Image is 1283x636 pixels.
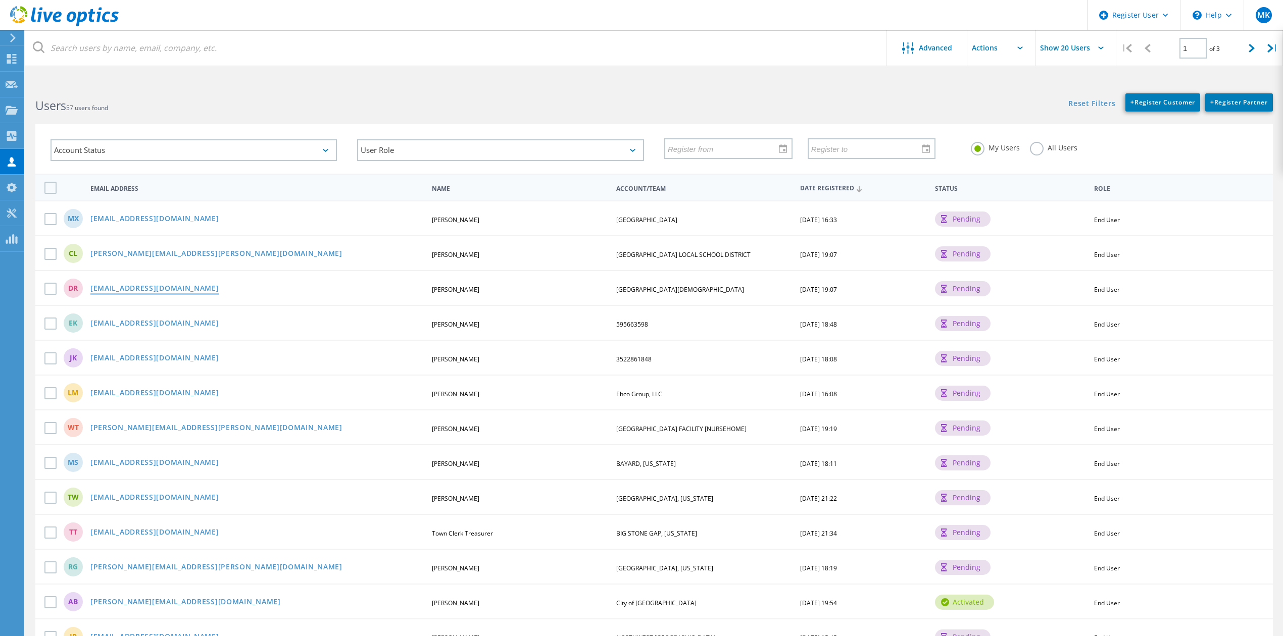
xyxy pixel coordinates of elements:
[1130,98,1195,107] span: Register Customer
[1068,100,1115,109] a: Reset Filters
[935,420,991,436] div: pending
[1125,93,1200,112] a: +Register Customer
[1209,44,1220,53] span: of 3
[935,455,991,470] div: pending
[616,564,713,572] span: [GEOGRAPHIC_DATA], [US_STATE]
[800,494,837,503] span: [DATE] 21:22
[1193,11,1202,20] svg: \n
[800,320,837,329] span: [DATE] 18:48
[616,186,792,192] span: Account/Team
[1205,93,1273,112] a: +Register Partner
[90,186,423,192] span: Email Address
[1094,390,1120,398] span: End User
[432,186,608,192] span: Name
[1094,320,1120,329] span: End User
[68,389,78,396] span: LM
[432,320,479,329] span: [PERSON_NAME]
[70,354,77,361] span: JK
[935,525,991,540] div: pending
[432,425,479,433] span: [PERSON_NAME]
[665,139,784,158] input: Register from
[432,216,479,224] span: [PERSON_NAME]
[1094,216,1120,224] span: End User
[800,355,837,363] span: [DATE] 18:08
[616,494,713,503] span: [GEOGRAPHIC_DATA], [US_STATE]
[69,320,77,327] span: EK
[935,560,991,575] div: pending
[1210,98,1214,107] b: +
[90,215,219,224] a: [EMAIL_ADDRESS][DOMAIN_NAME]
[68,563,78,570] span: RG
[90,250,342,258] a: [PERSON_NAME][EMAIL_ADDRESS][PERSON_NAME][DOMAIN_NAME]
[1257,11,1270,19] span: MK
[66,103,108,112] span: 57 users found
[1094,494,1120,503] span: End User
[800,285,837,294] span: [DATE] 19:07
[69,528,77,536] span: TT
[616,250,751,259] span: [GEOGRAPHIC_DATA] LOCAL SCHOOL DISTRICT
[68,494,79,501] span: TW
[616,285,744,294] span: [GEOGRAPHIC_DATA][DEMOGRAPHIC_DATA]
[90,354,219,363] a: [EMAIL_ADDRESS][DOMAIN_NAME]
[1094,529,1120,538] span: End User
[800,390,837,398] span: [DATE] 16:08
[432,285,479,294] span: [PERSON_NAME]
[1210,98,1268,107] span: Register Partner
[800,425,837,433] span: [DATE] 19:19
[616,320,648,329] span: 595663598
[1094,564,1120,572] span: End User
[935,595,994,610] div: activated
[616,355,652,363] span: 3522861848
[1030,142,1077,151] label: All Users
[800,216,837,224] span: [DATE] 16:33
[432,599,479,607] span: [PERSON_NAME]
[90,528,219,537] a: [EMAIL_ADDRESS][DOMAIN_NAME]
[1130,98,1134,107] b: +
[800,599,837,607] span: [DATE] 19:54
[68,598,78,605] span: AB
[90,285,219,293] a: [EMAIL_ADDRESS][DOMAIN_NAME]
[1094,599,1120,607] span: End User
[69,250,77,257] span: CL
[432,529,493,538] span: Town Clerk Treasurer
[935,316,991,331] div: pending
[90,494,219,502] a: [EMAIL_ADDRESS][DOMAIN_NAME]
[432,390,479,398] span: [PERSON_NAME]
[90,598,281,607] a: [PERSON_NAME][EMAIL_ADDRESS][DOMAIN_NAME]
[68,459,78,466] span: MS
[90,389,219,398] a: [EMAIL_ADDRESS][DOMAIN_NAME]
[935,281,991,296] div: pending
[51,139,337,161] div: Account Status
[90,563,342,572] a: [PERSON_NAME][EMAIL_ADDRESS][PERSON_NAME][DOMAIN_NAME]
[432,250,479,259] span: [PERSON_NAME]
[357,139,644,161] div: User Role
[919,44,952,51] span: Advanced
[616,390,662,398] span: Ehco Group, LLC
[68,285,78,292] span: DR
[935,386,991,401] div: pending
[1116,30,1137,66] div: |
[35,97,66,114] b: Users
[800,250,837,259] span: [DATE] 19:07
[25,30,887,66] input: Search users by name, email, company, etc.
[432,564,479,572] span: [PERSON_NAME]
[971,142,1020,151] label: My Users
[1094,459,1120,468] span: End User
[90,459,219,467] a: [EMAIL_ADDRESS][DOMAIN_NAME]
[90,424,342,433] a: [PERSON_NAME][EMAIL_ADDRESS][PERSON_NAME][DOMAIN_NAME]
[800,185,926,192] span: Date Registered
[616,459,676,468] span: BAYARD, [US_STATE]
[432,459,479,468] span: [PERSON_NAME]
[616,216,677,224] span: [GEOGRAPHIC_DATA]
[1094,425,1120,433] span: End User
[935,351,991,366] div: pending
[10,21,119,28] a: Live Optics Dashboard
[800,459,837,468] span: [DATE] 18:11
[935,211,991,227] div: pending
[68,215,79,222] span: MX
[935,246,991,261] div: pending
[1262,30,1283,66] div: |
[935,186,1086,192] span: Status
[616,599,697,607] span: City of [GEOGRAPHIC_DATA]
[1094,355,1120,363] span: End User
